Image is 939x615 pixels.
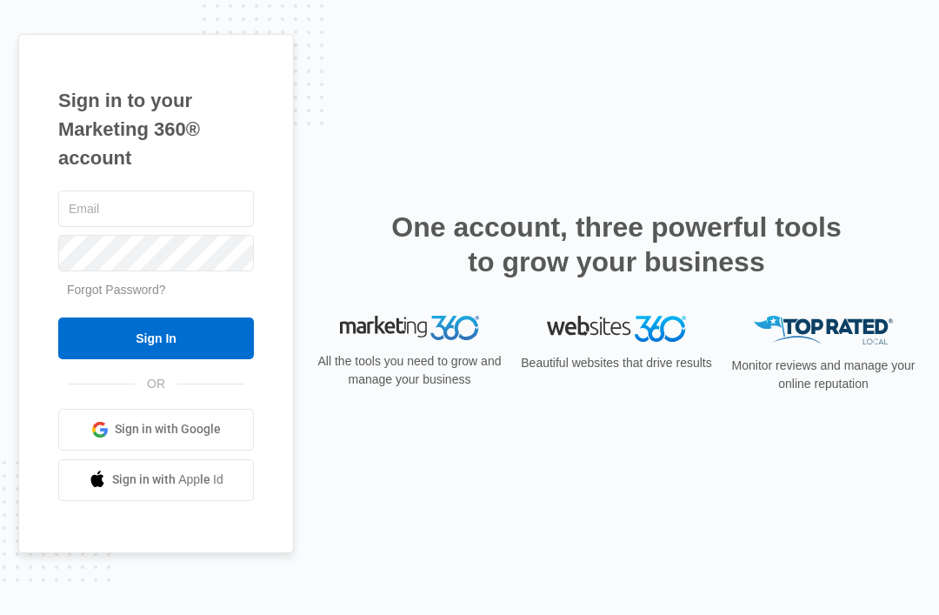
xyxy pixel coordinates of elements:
[547,316,686,341] img: Websites 360
[519,354,714,372] p: Beautiful websites that drive results
[754,316,893,344] img: Top Rated Local
[135,375,177,393] span: OR
[67,283,166,297] a: Forgot Password?
[386,210,847,279] h2: One account, three powerful tools to grow your business
[58,191,254,227] input: Email
[312,352,507,389] p: All the tools you need to grow and manage your business
[58,409,254,451] a: Sign in with Google
[58,86,254,172] h1: Sign in to your Marketing 360® account
[726,357,921,393] p: Monitor reviews and manage your online reputation
[115,420,221,438] span: Sign in with Google
[58,459,254,501] a: Sign in with Apple Id
[58,318,254,359] input: Sign In
[340,316,479,340] img: Marketing 360
[112,471,223,489] span: Sign in with Apple Id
